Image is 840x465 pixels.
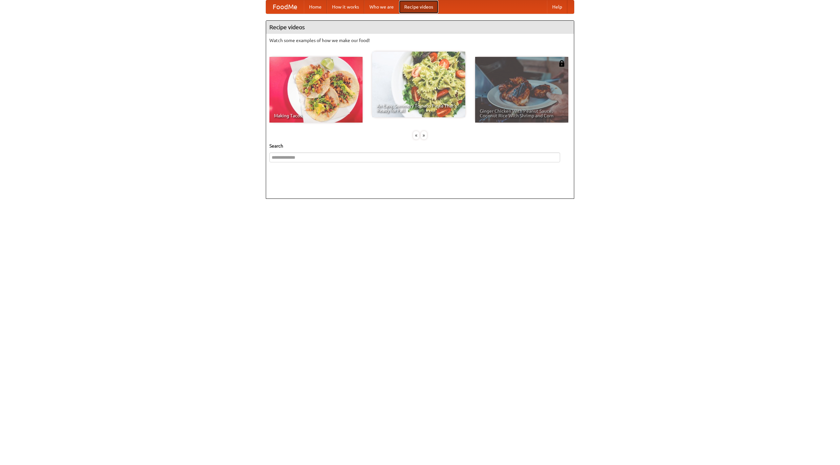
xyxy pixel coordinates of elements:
a: An Easy, Summery Tomato Pasta That's Ready for Fall [372,52,465,117]
a: Making Tacos [269,57,363,123]
img: 483408.png [558,60,565,67]
a: Who we are [364,0,399,13]
div: » [421,131,427,139]
a: FoodMe [266,0,304,13]
p: Watch some examples of how we make our food! [269,37,571,44]
div: « [413,131,419,139]
h5: Search [269,143,571,149]
h4: Recipe videos [266,21,574,34]
a: Recipe videos [399,0,438,13]
span: An Easy, Summery Tomato Pasta That's Ready for Fall [377,104,461,113]
span: Making Tacos [274,113,358,118]
a: Home [304,0,327,13]
a: How it works [327,0,364,13]
a: Help [547,0,567,13]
